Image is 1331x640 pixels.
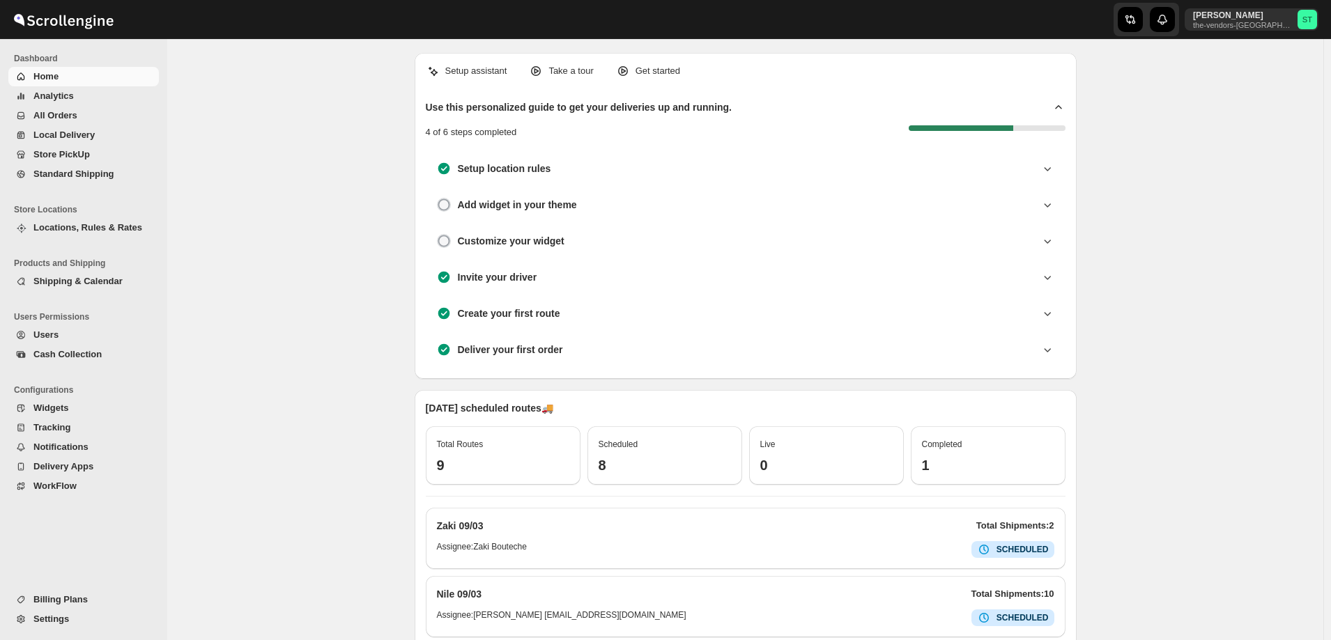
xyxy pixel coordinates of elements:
button: Users [8,325,159,345]
img: ScrollEngine [11,2,116,37]
span: Simcha Trieger [1298,10,1317,29]
h3: 8 [599,457,731,474]
button: All Orders [8,106,159,125]
button: Delivery Apps [8,457,159,476]
span: Dashboard [14,53,160,64]
span: All Orders [33,110,77,120]
span: Locations, Rules & Rates [33,222,142,233]
h3: Create your first route [458,306,560,320]
span: Products and Shipping [14,258,160,269]
span: Configurations [14,384,160,396]
span: Store Locations [14,204,160,215]
p: the-vendors-[GEOGRAPHIC_DATA] [1193,21,1292,29]
button: Settings [8,609,159,629]
button: Analytics [8,86,159,106]
button: Cash Collection [8,345,159,364]
span: Scheduled [599,439,638,449]
button: Shipping & Calendar [8,272,159,291]
button: User menu [1185,8,1318,31]
h3: Setup location rules [458,162,551,175]
span: WorkFlow [33,481,77,491]
p: Take a tour [548,64,593,78]
h3: Deliver your first order [458,343,563,357]
p: Setup assistant [445,64,507,78]
text: ST [1302,15,1312,24]
span: Settings [33,614,69,624]
span: Widgets [33,403,68,413]
span: Billing Plans [33,594,88,604]
span: Tracking [33,422,70,432]
span: Delivery Apps [33,461,93,471]
span: Local Delivery [33,130,95,140]
h3: Customize your widget [458,234,564,248]
p: [DATE] scheduled routes 🚚 [426,401,1065,415]
b: SCHEDULED [997,613,1049,623]
button: Notifications [8,437,159,457]
span: Store PickUp [33,149,90,159]
span: Total Routes [437,439,484,449]
p: [PERSON_NAME] [1193,10,1292,21]
span: Completed [922,439,962,449]
span: Users [33,329,59,340]
h3: 1 [922,457,1054,474]
button: Home [8,67,159,86]
span: Shipping & Calendar [33,276,123,286]
h3: Invite your driver [458,270,537,284]
h6: Assignee: [PERSON_NAME] [EMAIL_ADDRESS][DOMAIN_NAME] [437,609,686,626]
p: 4 of 6 steps completed [426,125,517,139]
span: Home [33,71,59,81]
span: Users Permissions [14,311,160,322]
h3: 9 [437,457,569,474]
p: Total Shipments: 10 [971,587,1054,601]
span: Standard Shipping [33,169,114,179]
button: Billing Plans [8,590,159,609]
button: Widgets [8,398,159,418]
h2: Use this personalized guide to get your deliveries up and running. [426,100,732,114]
p: Total Shipments: 2 [976,519,1054,533]
h3: Add widget in your theme [458,198,577,212]
span: Cash Collection [33,349,102,359]
p: Get started [636,64,680,78]
h3: 0 [760,457,893,474]
span: Analytics [33,91,74,101]
h2: Zaki 09/03 [437,519,484,533]
span: Live [760,439,776,449]
span: Notifications [33,442,89,452]
button: WorkFlow [8,476,159,496]
h2: Nile 09/03 [437,587,482,601]
button: Tracking [8,418,159,437]
button: Locations, Rules & Rates [8,218,159,237]
b: SCHEDULED [997,545,1049,554]
h6: Assignee: Zaki Bouteche [437,541,527,558]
